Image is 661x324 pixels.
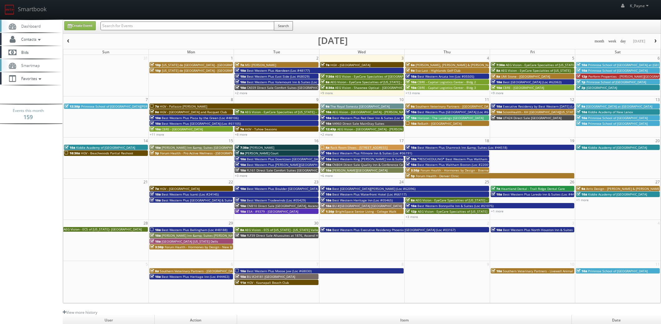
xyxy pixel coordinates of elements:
span: 11 [484,96,490,103]
span: 10a [576,68,587,73]
span: 1p [576,80,586,84]
span: 10a [235,157,246,161]
span: 10a [65,145,75,150]
span: 6a [406,63,415,67]
button: day [618,37,628,45]
span: 7 [316,261,319,268]
span: CBRE - Capital Logistics Center - Bldg 3 [417,85,476,90]
span: 9a [576,186,585,191]
span: Best Western Plus Waterfront Hotel (Loc #66117) [332,192,406,196]
span: FL161 Direct Sale Comfort Suites [GEOGRAPHIC_DATA] Downtown [247,168,344,172]
span: 8a [321,80,329,84]
span: 3:30p [406,168,420,172]
span: Forum Health - Pro Active Wellness - [GEOGRAPHIC_DATA] [160,151,246,155]
span: 10a [406,110,416,114]
span: 7a [150,186,159,191]
a: +13 more [406,91,420,95]
span: 9a [321,104,329,109]
a: +8 more [235,132,247,137]
span: 10p [150,63,161,67]
span: AEG Vision - ECS of [US_STATE] - [US_STATE] Valley Family Eye Care [245,228,344,232]
span: 10a [406,204,416,208]
span: 8:30a [321,85,334,90]
span: ESA - #9379 - [GEOGRAPHIC_DATA] [247,209,298,214]
span: Best Western Plus Downtown [GEOGRAPHIC_DATA] (Loc #48199) [247,157,343,161]
span: 10a [406,85,416,90]
span: 22 [228,179,234,185]
span: 10a [150,116,161,120]
strong: 159 [23,113,33,121]
span: 10a [321,186,331,191]
span: 20 [655,138,660,144]
span: 10a [150,127,161,131]
span: 2 [316,55,319,61]
span: HGV - [GEOGRAPHIC_DATA] [330,63,370,67]
span: AEG Vision - ECS of [US_STATE]- [GEOGRAPHIC_DATA] [64,227,142,231]
a: Create Event [64,21,96,30]
span: 10:30a [65,151,80,155]
span: UT424 Direct Sale [GEOGRAPHIC_DATA] [503,116,561,120]
span: Primrose School of [GEOGRAPHIC_DATA] [586,80,646,84]
button: Search [274,21,293,31]
span: 10a [150,228,161,232]
span: AEG Vision - EyeCare Specialties of [US_STATE] – [PERSON_NAME] Vision [506,63,613,67]
span: 26 [569,179,575,185]
span: 10a [576,63,587,67]
span: HGV - Pallazzo [PERSON_NAME] [160,104,207,109]
span: Best Western Plus Isanti (Loc #24145) [162,192,219,196]
span: 8 [401,261,404,268]
span: 1 [230,55,234,61]
span: Best Western Plus Boulder [GEOGRAPHIC_DATA] (Loc #06179) [247,186,339,191]
span: 3 [401,55,404,61]
span: 12p [406,209,417,214]
span: 10a [321,168,331,172]
span: 10a [235,209,246,214]
span: CNB10 Direct Sale [GEOGRAPHIC_DATA], Ascend Hotel Collection [247,204,344,208]
span: 9a [150,110,159,114]
span: 15 [228,138,234,144]
span: AEG Vision - EyeCare Specialties of [US_STATE] – Drs. [PERSON_NAME] and [PERSON_NAME]-Ost and Ass... [416,198,599,202]
span: [PERSON_NAME] Court [245,151,279,155]
span: 4 [657,220,660,226]
span: 10a [235,74,246,79]
span: Dashboard [18,23,41,29]
span: 10a [491,192,502,196]
span: *RESCHEDULING* Best Western Plus Waltham Boston (Loc #22009) [417,157,519,161]
span: Sun [102,49,109,55]
span: 27 [655,179,660,185]
a: +9 more [491,91,503,95]
span: 7:30a [491,63,505,67]
span: Thu [444,49,451,55]
span: 10a [491,269,502,273]
a: +2 more [320,132,333,137]
span: 10a [491,85,502,90]
span: 10a [406,116,416,120]
span: Forum Health - Hormones by Design - New Braunfels Clinic [165,245,253,249]
span: 16 [313,138,319,144]
span: 9a [406,68,415,73]
span: 17 [399,138,404,144]
span: 9 [486,261,490,268]
span: 10a [321,151,331,155]
span: 3 [571,220,575,226]
span: 10a [321,192,331,196]
span: Best Western Plus Laredo Inn & Suites (Loc #44702) [503,192,581,196]
span: 10a [576,121,587,126]
span: 10a [406,80,416,84]
span: CA559 Direct Sale Comfort Suites [GEOGRAPHIC_DATA] [247,85,328,90]
span: 10a [406,145,416,150]
span: Best Western Plus Red Deer Inn & Suites (Loc #61062) [332,116,414,120]
span: 10a [235,233,246,238]
span: Smartmap [18,63,40,68]
span: 10a [576,269,587,273]
span: CNB04 Direct Sale Quality Inn & Conference Center [332,162,409,167]
span: ScionHealth - KH [GEOGRAPHIC_DATA][US_STATE] [503,110,576,114]
span: Kiddie Academy of [GEOGRAPHIC_DATA] [588,192,647,196]
span: CBRE - [GEOGRAPHIC_DATA] [162,127,203,131]
span: Contacts [18,36,42,42]
span: 11 [655,261,660,268]
span: 10a [235,85,246,90]
button: [DATE] [631,37,647,45]
span: Best Western Bonnyville Inn & Suites (Loc #61075) [417,204,493,208]
span: Fri [530,49,535,55]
